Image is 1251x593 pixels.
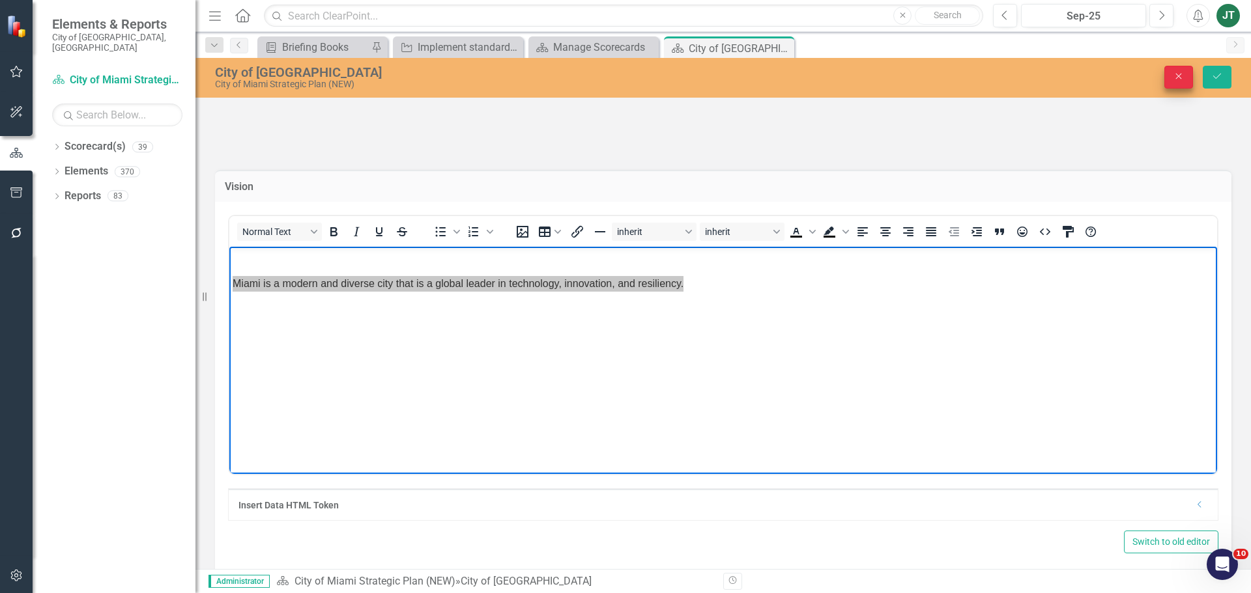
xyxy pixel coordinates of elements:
button: Underline [368,223,390,241]
iframe: Intercom live chat [1207,549,1238,580]
button: CSS Editor [1057,223,1079,241]
span: Search [934,10,962,20]
a: Briefing Books [261,39,368,55]
div: 370 [115,166,140,177]
div: City of [GEOGRAPHIC_DATA] [215,65,785,79]
div: City of Miami Strategic Plan (NEW) [215,79,785,89]
small: City of [GEOGRAPHIC_DATA], [GEOGRAPHIC_DATA] [52,32,182,53]
iframe: Rich Text Area [229,247,1217,474]
a: City of Miami Strategic Plan (NEW) [295,575,455,587]
button: Font size inherit [612,223,697,241]
span: Administrator [208,575,270,588]
button: Search [915,7,980,25]
button: Increase indent [966,223,988,241]
button: Bold [323,223,345,241]
span: Elements & Reports [52,16,182,32]
div: 39 [132,141,153,152]
div: Implement standards for construction project requests, project prioritization measures, and appro... [418,39,520,55]
button: Block Normal Text [237,223,322,241]
button: Switch to old editor [1124,531,1218,553]
div: Manage Scorecards [553,39,655,55]
div: » [276,574,713,589]
a: Elements [65,164,108,179]
div: Text color Black [785,223,818,241]
button: Justify [920,223,942,241]
div: Sep-25 [1026,8,1142,24]
button: Horizontal line [589,223,611,241]
button: Align center [874,223,897,241]
div: City of [GEOGRAPHIC_DATA] [689,40,791,57]
button: Blockquote [988,223,1011,241]
img: ClearPoint Strategy [7,14,29,37]
div: Bullet list [429,223,462,241]
div: Background color Black [818,223,851,241]
button: HTML Editor [1034,223,1056,241]
h3: Vision [225,181,1222,193]
a: Scorecard(s) [65,139,126,154]
span: Normal Text [242,227,306,237]
input: Search ClearPoint... [264,5,983,27]
button: Font inherit [700,223,784,241]
a: Manage Scorecards [532,39,655,55]
div: City of [GEOGRAPHIC_DATA] [461,575,592,587]
button: Align right [897,223,919,241]
button: Insert/edit link [566,223,588,241]
button: Help [1080,223,1102,241]
button: Table [534,223,566,241]
button: Emojis [1011,223,1033,241]
div: Briefing Books [282,39,368,55]
button: Align left [852,223,874,241]
input: Search Below... [52,103,182,126]
a: Implement standards for construction project requests, project prioritization measures, and appro... [396,39,520,55]
span: 10 [1233,549,1248,559]
button: Strikethrough [391,223,413,241]
button: Italic [345,223,367,241]
span: inherit [617,227,681,237]
div: Numbered list [463,223,495,241]
button: JT [1216,4,1240,27]
button: Insert image [511,223,534,241]
span: inherit [705,227,769,237]
div: 83 [108,191,128,202]
button: Decrease indent [943,223,965,241]
a: City of Miami Strategic Plan (NEW) [52,73,182,88]
button: Sep-25 [1021,4,1146,27]
div: Insert Data HTML Token [238,499,1188,512]
a: Reports [65,189,101,204]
